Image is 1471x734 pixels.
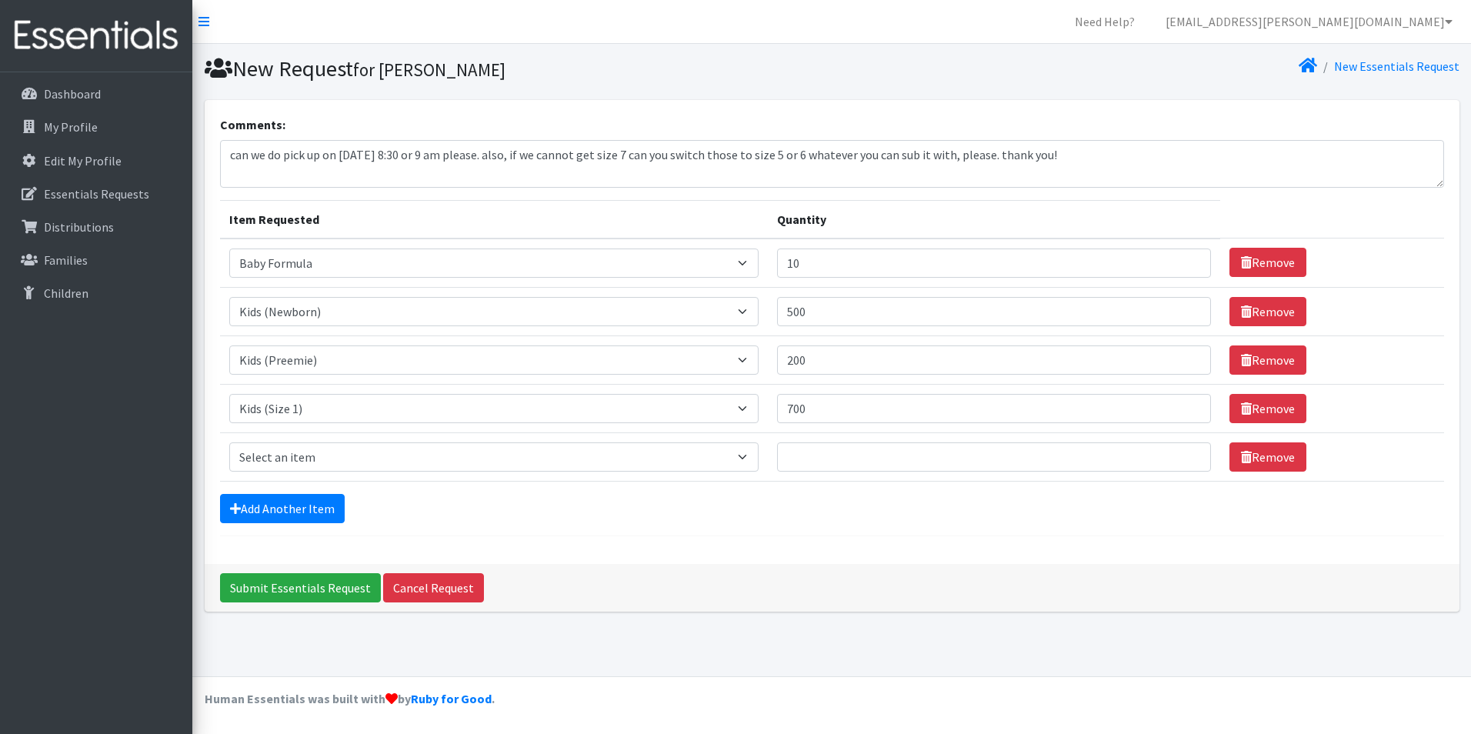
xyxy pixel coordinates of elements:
small: for [PERSON_NAME] [353,58,505,81]
strong: Human Essentials was built with by . [205,691,495,706]
label: Comments: [220,115,285,134]
a: Remove [1229,394,1306,423]
input: Submit Essentials Request [220,573,381,602]
a: Remove [1229,442,1306,472]
th: Quantity [768,200,1220,239]
th: Item Requested [220,200,768,239]
h1: New Request [205,55,826,82]
a: Children [6,278,186,309]
a: Edit My Profile [6,145,186,176]
p: Distributions [44,219,114,235]
a: Families [6,245,186,275]
a: New Essentials Request [1334,58,1459,74]
a: [EMAIL_ADDRESS][PERSON_NAME][DOMAIN_NAME] [1153,6,1465,37]
a: Dashboard [6,78,186,109]
p: My Profile [44,119,98,135]
a: Cancel Request [383,573,484,602]
a: Remove [1229,345,1306,375]
p: Families [44,252,88,268]
a: Remove [1229,297,1306,326]
a: Essentials Requests [6,178,186,209]
p: Essentials Requests [44,186,149,202]
p: Edit My Profile [44,153,122,168]
a: Add Another Item [220,494,345,523]
img: HumanEssentials [6,10,186,62]
a: Need Help? [1062,6,1147,37]
a: Distributions [6,212,186,242]
a: My Profile [6,112,186,142]
a: Remove [1229,248,1306,277]
a: Ruby for Good [411,691,492,706]
p: Dashboard [44,86,101,102]
p: Children [44,285,88,301]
